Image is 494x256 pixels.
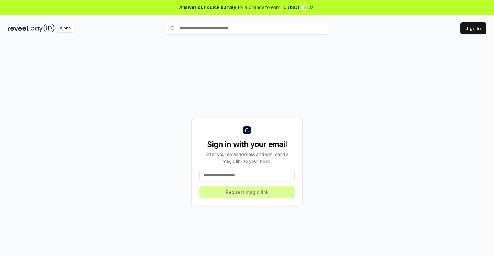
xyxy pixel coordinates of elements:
img: logo_small [243,126,251,134]
span: for a chance to earn 10 USDT 📝 [238,4,307,11]
span: Answer our quick survey [179,4,236,11]
img: reveel_dark [8,24,29,32]
div: Alpha [56,24,74,32]
button: Sign In [460,22,486,34]
div: Enter your email address and we’ll send a magic link to your inbox. [199,151,295,164]
img: pay_id [31,24,55,32]
div: Sign in with your email [199,139,295,150]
